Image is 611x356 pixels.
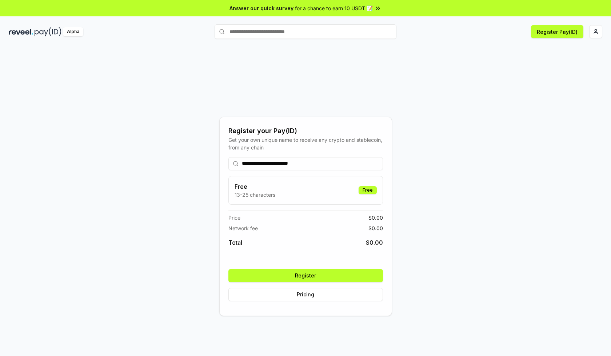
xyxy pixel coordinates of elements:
button: Register Pay(ID) [531,25,583,38]
span: for a chance to earn 10 USDT 📝 [295,4,373,12]
div: Register your Pay(ID) [228,126,383,136]
h3: Free [235,182,275,191]
span: $ 0.00 [366,238,383,247]
img: reveel_dark [9,27,33,36]
button: Register [228,269,383,282]
span: $ 0.00 [368,224,383,232]
span: Price [228,214,240,221]
span: Network fee [228,224,258,232]
p: 13-25 characters [235,191,275,199]
button: Pricing [228,288,383,301]
div: Get your own unique name to receive any crypto and stablecoin, from any chain [228,136,383,151]
span: $ 0.00 [368,214,383,221]
span: Total [228,238,242,247]
div: Alpha [63,27,83,36]
span: Answer our quick survey [229,4,293,12]
div: Free [359,186,377,194]
img: pay_id [35,27,61,36]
